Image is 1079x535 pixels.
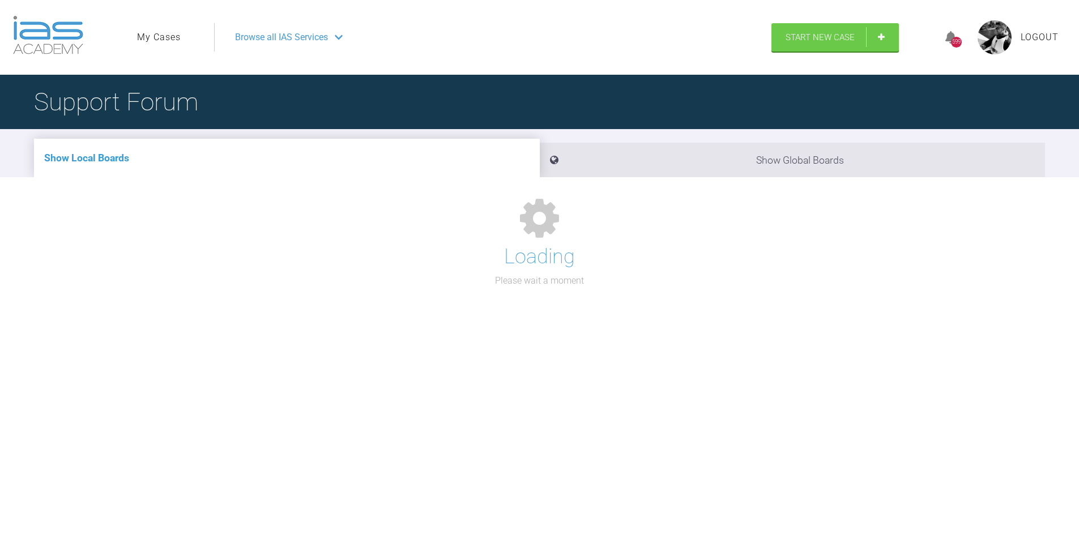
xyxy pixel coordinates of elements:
span: Browse all IAS Services [235,30,328,45]
a: Logout [1021,30,1059,45]
a: Start New Case [771,23,899,52]
h1: Loading [504,241,575,273]
li: Show Global Boards [540,143,1046,177]
a: My Cases [137,30,181,45]
span: Start New Case [786,32,855,42]
img: logo-light.3e3ef733.png [13,16,83,54]
img: profile.png [978,20,1012,54]
li: Show Local Boards [34,139,540,177]
p: Please wait a moment [495,273,584,288]
div: 599 [951,37,962,48]
h1: Support Forum [34,82,198,122]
